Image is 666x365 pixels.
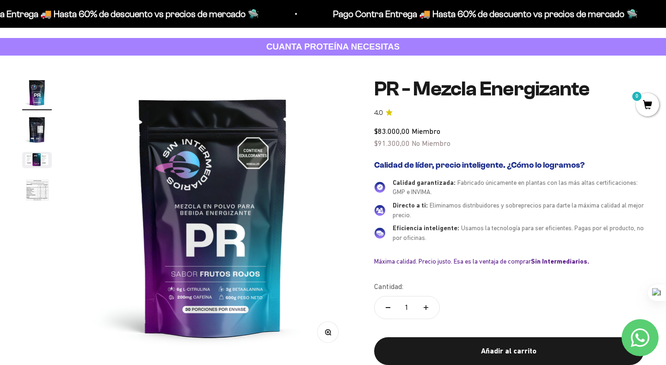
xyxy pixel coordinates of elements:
span: Miembro [412,127,440,135]
button: Ir al artículo 2 [22,115,52,147]
span: $91.300,00 [374,139,410,147]
img: PR - Mezcla Energizante [22,152,52,168]
div: Un mejor precio [11,118,191,134]
div: Añadir al carrito [393,345,625,357]
img: Calidad garantizada [374,182,385,193]
span: Calidad garantizada: [393,179,456,186]
a: 4.04.0 de 5.0 estrellas [374,108,644,118]
p: Pago Contra Entrega 🚚 Hasta 60% de descuento vs precios de mercado 🛸 [282,6,587,21]
div: Reseñas de otros clientes [11,63,191,79]
div: Más información sobre los ingredientes [11,44,191,60]
button: Reducir cantidad [375,296,401,319]
span: Fabricado únicamente en plantas con las más altas certificaciones: GMP e INVIMA. [393,179,638,196]
strong: CUANTA PROTEÍNA NECESITAS [266,42,400,51]
img: Eficiencia inteligente [374,227,385,239]
h1: PR - Mezcla Energizante [374,78,644,100]
button: Aumentar cantidad [413,296,439,319]
img: PR - Mezcla Energizante [22,115,52,145]
span: $83.000,00 [374,127,410,135]
div: Una promoción especial [11,81,191,97]
span: Eficiencia inteligente: [393,224,459,232]
div: Un video del producto [11,100,191,116]
button: Ir al artículo 1 [22,78,52,110]
h2: Calidad de líder, precio inteligente. ¿Cómo lo logramos? [374,160,644,170]
span: 4.0 [374,108,383,118]
mark: 0 [631,91,642,102]
img: Directo a ti [374,205,385,216]
label: Cantidad: [374,281,403,293]
button: Añadir al carrito [374,337,644,365]
span: Usamos la tecnología para ser eficientes. Pagas por el producto, no por oficinas. [393,224,644,241]
span: Eliminamos distribuidores y sobreprecios para darte la máxima calidad al mejor precio. [393,201,644,219]
span: Enviar [152,139,191,155]
b: Sin Intermediarios. [531,258,589,265]
span: No Miembro [412,139,450,147]
img: PR - Mezcla Energizante [74,78,352,356]
div: Máxima calidad. Precio justo. Esa es la ventaja de comprar [374,257,644,265]
p: ¿Qué te haría sentir más seguro de comprar este producto? [11,15,191,36]
a: 0 [636,101,659,111]
button: Ir al artículo 4 [22,176,52,209]
button: Ir al artículo 3 [22,152,52,171]
img: PR - Mezcla Energizante [22,176,52,206]
span: Directo a ti: [393,201,428,209]
button: Enviar [151,139,191,155]
img: PR - Mezcla Energizante [22,78,52,107]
